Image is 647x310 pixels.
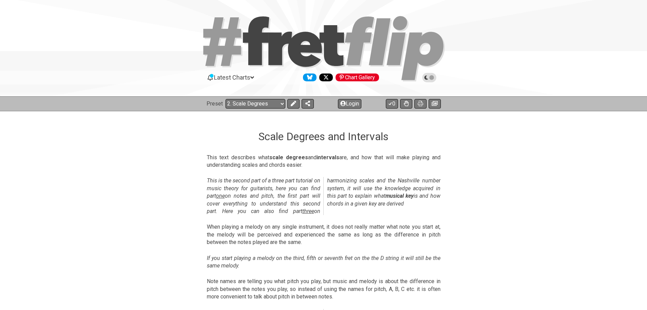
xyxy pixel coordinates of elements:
[338,99,361,109] button: Login
[207,278,441,300] p: Note names are telling you what pitch you play, but music and melody is about the difference in p...
[336,74,379,81] div: Chart Gallery
[207,255,441,269] em: If you start playing a melody on the third, fifth or seventh fret on the the D string it will sti...
[207,177,441,214] em: This is the second part of a three part tutorial on music theory for guitarists, here you can fin...
[302,208,314,214] span: three
[226,99,285,109] select: Preset
[317,74,333,81] a: Follow #fretflip at X
[302,99,314,109] button: Share Preset
[287,99,300,109] button: Edit Preset
[386,99,398,109] button: 0
[385,193,414,199] strong: musical key
[333,74,379,81] a: #fretflip at Pinterest
[400,99,412,109] button: Toggle Dexterity for all fretkits
[414,99,427,109] button: Print
[300,74,317,81] a: Follow #fretflip at Bluesky
[269,154,308,161] strong: scale degrees
[214,74,250,81] span: Latest Charts
[429,99,441,109] button: Create image
[216,193,225,199] span: one
[207,223,441,246] p: When playing a melody on any single instrument, it does not really matter what note you start at,...
[258,130,389,143] h1: Scale Degrees and Intervals
[207,154,441,169] p: This text describes what and are, and how that will make playing and understanding scales and cho...
[426,75,433,81] span: Toggle light / dark theme
[206,100,223,107] span: Preset
[317,154,339,161] strong: intervals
